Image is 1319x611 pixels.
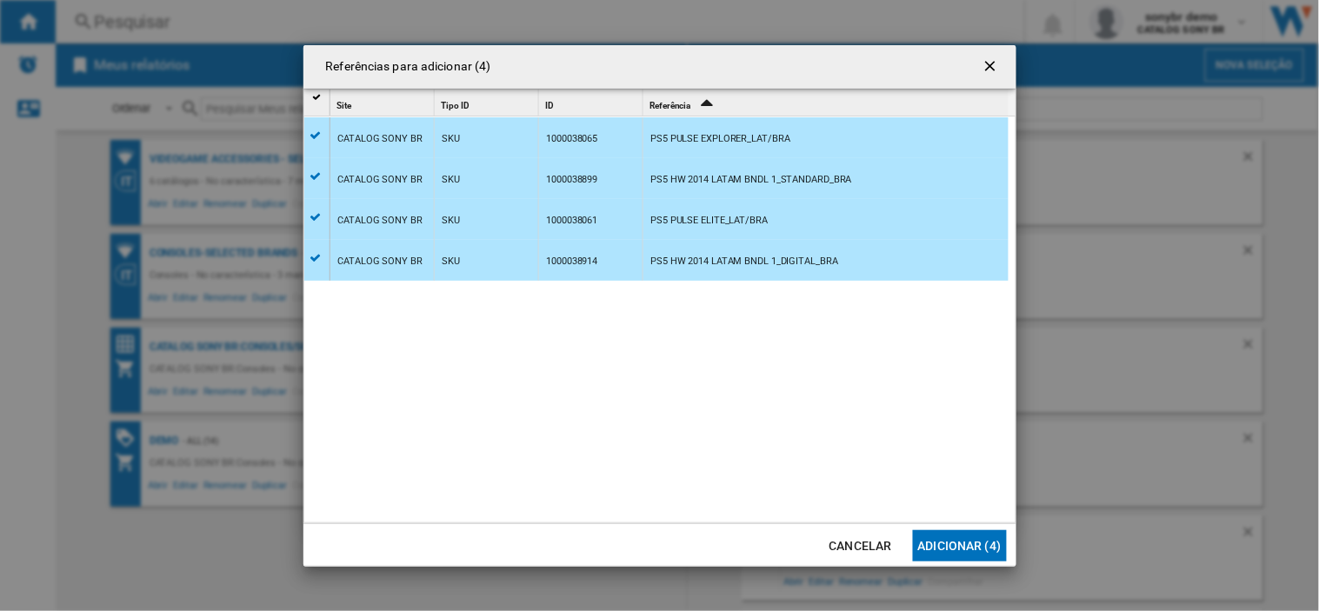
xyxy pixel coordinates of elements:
[651,119,790,159] div: PS5 PULSE EXPLORER_LAT/BRA
[438,90,538,116] div: Sort None
[438,90,538,116] div: Tipo ID Sort None
[650,101,691,110] span: Referência
[317,58,491,76] h4: Referências para adicionar (4)
[982,57,1003,78] ng-md-icon: getI18NText('BUTTONS.CLOSE_DIALOG')
[651,160,852,200] div: PS5 HW 2014 LATAM BNDL 1_STANDARD_BRA
[337,101,352,110] span: Site
[442,101,470,110] span: Tipo ID
[651,242,838,282] div: PS5 HW 2014 LATAM BNDL 1_DIGITAL_BRA
[547,201,598,241] div: 1000038061
[443,201,461,241] div: SKU
[443,160,461,200] div: SKU
[543,90,643,116] div: Sort None
[547,242,598,282] div: 1000038914
[443,119,461,159] div: SKU
[692,101,720,110] span: Sort Ascending
[823,530,899,561] button: Cancelar
[647,90,1009,116] div: Referência Sort Ascending
[334,90,434,116] div: Site Sort None
[338,242,423,282] div: CATALOG SONY BR
[543,90,643,116] div: ID Sort None
[334,90,434,116] div: Sort None
[651,201,769,241] div: PS5 PULSE ELITE_LAT/BRA
[443,242,461,282] div: SKU
[338,119,423,159] div: CATALOG SONY BR
[547,160,598,200] div: 1000038899
[547,119,598,159] div: 1000038065
[546,101,555,110] span: ID
[338,201,423,241] div: CATALOG SONY BR
[338,160,423,200] div: CATALOG SONY BR
[913,530,1007,561] button: Adicionar (4)
[975,50,1009,84] button: getI18NText('BUTTONS.CLOSE_DIALOG')
[647,90,1009,116] div: Sort Ascending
